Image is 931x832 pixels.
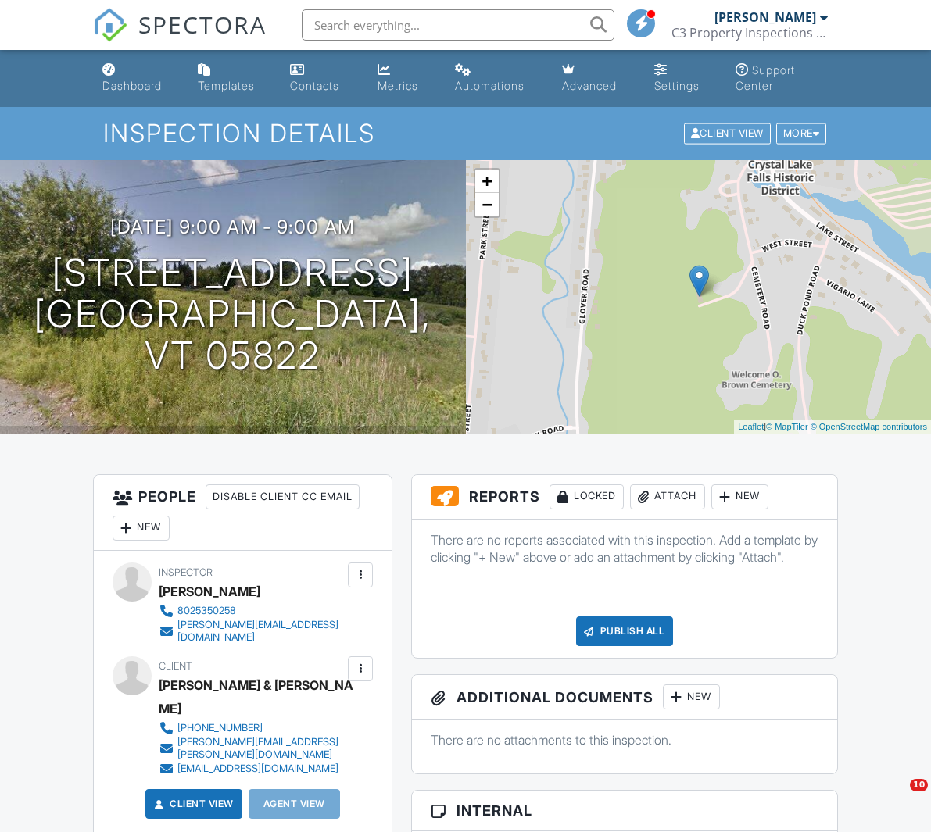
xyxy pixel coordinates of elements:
h3: [DATE] 9:00 am - 9:00 am [110,216,355,237]
a: Client View [682,127,775,138]
img: The Best Home Inspection Software - Spectora [93,8,127,42]
div: Templates [198,79,255,92]
div: [EMAIL_ADDRESS][DOMAIN_NAME] [177,762,338,775]
div: Support Center [736,63,795,92]
a: [PERSON_NAME][EMAIL_ADDRESS][DOMAIN_NAME] [159,619,344,644]
div: More [776,123,827,145]
div: 8025350258 [177,605,236,617]
h1: [STREET_ADDRESS] [GEOGRAPHIC_DATA], VT 05822 [25,252,441,376]
a: Zoom in [475,170,499,193]
a: Templates [192,56,272,101]
div: Dashboard [102,79,162,92]
div: Contacts [290,79,339,92]
a: Leaflet [738,422,764,431]
span: Client [159,660,192,672]
input: Search everything... [302,9,614,41]
div: New [113,516,170,541]
p: There are no attachments to this inspection. [431,731,818,748]
div: Attach [630,484,705,509]
div: Locked [550,484,624,509]
a: Client View [151,796,234,812]
iframe: Intercom live chat [878,779,915,816]
div: [PHONE_NUMBER] [177,722,263,734]
div: [PERSON_NAME] [159,580,260,603]
a: Contacts [284,56,358,101]
h3: Internal [412,791,837,831]
div: Settings [654,79,700,92]
a: Zoom out [475,193,499,216]
div: Advanced [562,79,617,92]
div: Disable Client CC Email [206,484,360,509]
div: Publish All [576,616,674,646]
div: [PERSON_NAME] [714,9,816,25]
h3: Reports [412,475,837,520]
a: Metrics [371,56,436,101]
a: Advanced [556,56,636,101]
div: Metrics [378,79,418,92]
div: Automations [455,79,525,92]
a: Dashboard [96,56,179,101]
span: 10 [910,779,928,791]
div: [PERSON_NAME][EMAIL_ADDRESS][DOMAIN_NAME] [177,619,344,644]
div: C3 Property Inspections Inc. [671,25,828,41]
a: © MapTiler [766,422,808,431]
div: | [734,420,931,434]
a: 8025350258 [159,603,344,619]
span: Inspector [159,566,213,578]
h1: Inspection Details [103,120,828,147]
p: There are no reports associated with this inspection. Add a template by clicking "+ New" above or... [431,531,818,566]
a: Automations (Basic) [449,56,543,101]
a: [EMAIL_ADDRESS][DOMAIN_NAME] [159,761,344,777]
div: Client View [684,123,771,145]
a: © OpenStreetMap contributors [811,422,927,431]
h3: People [94,475,392,551]
h3: Additional Documents [412,675,837,720]
a: [PHONE_NUMBER] [159,720,344,736]
a: Support Center [729,56,834,101]
span: SPECTORA [138,8,267,41]
div: New [663,684,720,709]
a: Settings [648,56,718,101]
a: [PERSON_NAME][EMAIL_ADDRESS][PERSON_NAME][DOMAIN_NAME] [159,736,344,761]
div: [PERSON_NAME][EMAIL_ADDRESS][PERSON_NAME][DOMAIN_NAME] [177,736,344,761]
a: SPECTORA [93,21,267,54]
div: New [711,484,768,509]
div: [PERSON_NAME] & [PERSON_NAME] [159,673,356,720]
